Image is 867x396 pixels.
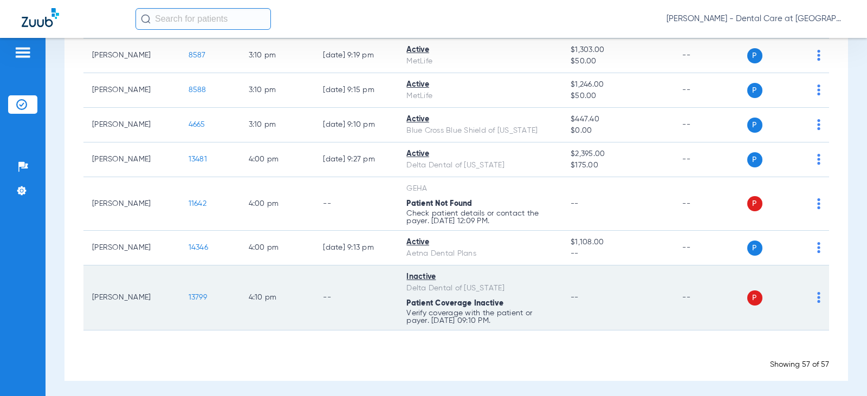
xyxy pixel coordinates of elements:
[571,237,665,248] span: $1,108.00
[189,155,207,163] span: 13481
[817,292,820,303] img: group-dot-blue.svg
[83,231,180,265] td: [PERSON_NAME]
[667,14,845,24] span: [PERSON_NAME] - Dental Care at [GEOGRAPHIC_DATA]
[314,73,398,108] td: [DATE] 9:15 PM
[406,200,472,207] span: Patient Not Found
[406,210,553,225] p: Check patient details or contact the payer. [DATE] 12:09 PM.
[406,79,553,90] div: Active
[674,142,747,177] td: --
[406,125,553,137] div: Blue Cross Blue Shield of [US_STATE]
[571,114,665,125] span: $447.40
[83,73,180,108] td: [PERSON_NAME]
[22,8,59,27] img: Zuub Logo
[83,265,180,330] td: [PERSON_NAME]
[314,231,398,265] td: [DATE] 9:13 PM
[406,248,553,259] div: Aetna Dental Plans
[674,265,747,330] td: --
[747,152,762,167] span: P
[817,198,820,209] img: group-dot-blue.svg
[314,142,398,177] td: [DATE] 9:27 PM
[406,283,553,294] div: Delta Dental of [US_STATE]
[747,241,762,256] span: P
[240,38,315,73] td: 3:10 PM
[747,290,762,306] span: P
[674,73,747,108] td: --
[189,294,207,301] span: 13799
[406,44,553,56] div: Active
[571,148,665,160] span: $2,395.00
[406,114,553,125] div: Active
[674,108,747,142] td: --
[571,79,665,90] span: $1,246.00
[314,108,398,142] td: [DATE] 9:10 PM
[406,271,553,283] div: Inactive
[240,108,315,142] td: 3:10 PM
[571,248,665,259] span: --
[817,119,820,130] img: group-dot-blue.svg
[240,73,315,108] td: 3:10 PM
[817,85,820,95] img: group-dot-blue.svg
[240,142,315,177] td: 4:00 PM
[83,177,180,231] td: [PERSON_NAME]
[189,51,206,59] span: 8587
[189,244,208,251] span: 14346
[83,38,180,73] td: [PERSON_NAME]
[571,56,665,67] span: $50.00
[571,200,579,207] span: --
[571,125,665,137] span: $0.00
[571,294,579,301] span: --
[406,309,553,324] p: Verify coverage with the patient or payer. [DATE] 09:10 PM.
[571,160,665,171] span: $175.00
[240,177,315,231] td: 4:00 PM
[674,38,747,73] td: --
[406,90,553,102] div: MetLife
[770,361,829,368] span: Showing 57 of 57
[674,231,747,265] td: --
[747,118,762,133] span: P
[189,200,206,207] span: 11642
[406,183,553,194] div: GEHA
[817,50,820,61] img: group-dot-blue.svg
[83,108,180,142] td: [PERSON_NAME]
[314,265,398,330] td: --
[674,177,747,231] td: --
[817,242,820,253] img: group-dot-blue.svg
[406,300,503,307] span: Patient Coverage Inactive
[817,154,820,165] img: group-dot-blue.svg
[406,160,553,171] div: Delta Dental of [US_STATE]
[240,231,315,265] td: 4:00 PM
[240,265,315,330] td: 4:10 PM
[406,56,553,67] div: MetLife
[314,177,398,231] td: --
[141,14,151,24] img: Search Icon
[189,121,205,128] span: 4665
[406,148,553,160] div: Active
[571,44,665,56] span: $1,303.00
[314,38,398,73] td: [DATE] 9:19 PM
[189,86,206,94] span: 8588
[83,142,180,177] td: [PERSON_NAME]
[406,237,553,248] div: Active
[747,83,762,98] span: P
[571,90,665,102] span: $50.00
[14,46,31,59] img: hamburger-icon
[747,48,762,63] span: P
[135,8,271,30] input: Search for patients
[747,196,762,211] span: P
